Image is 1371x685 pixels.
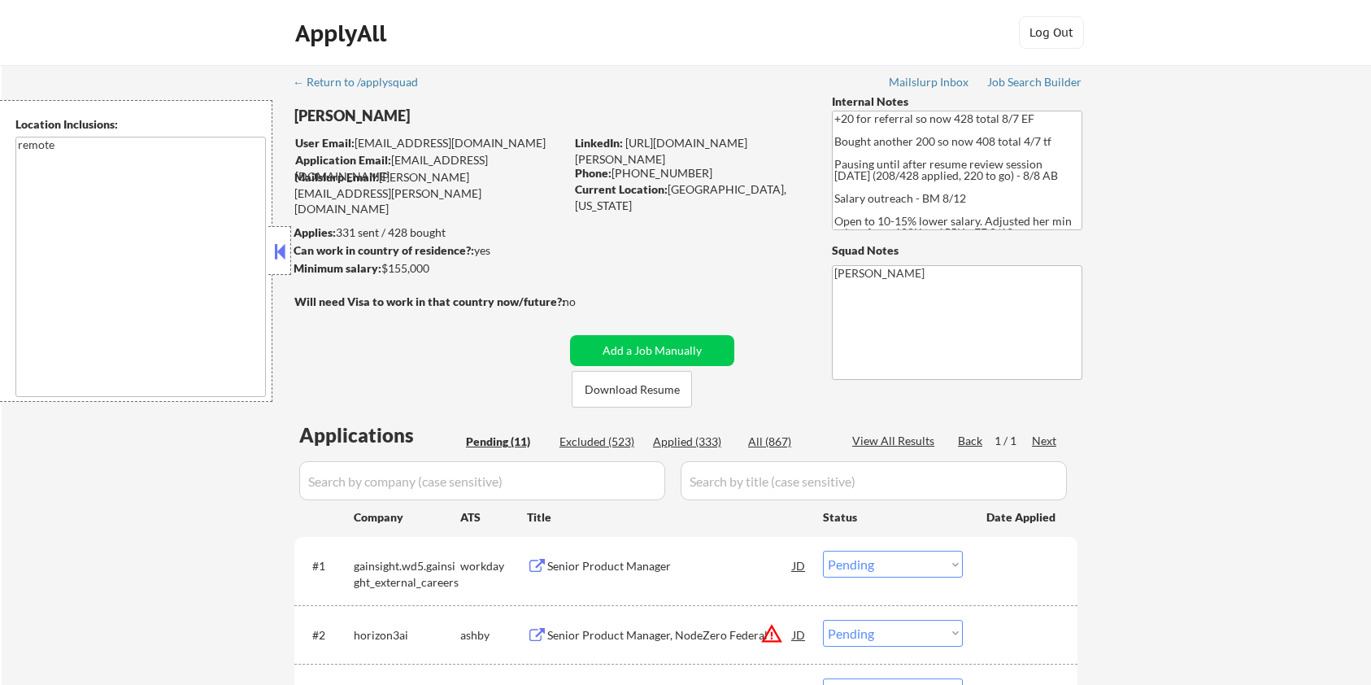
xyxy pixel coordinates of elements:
div: horizon3ai [354,627,460,644]
div: [PERSON_NAME] [294,106,629,126]
div: #1 [312,558,341,574]
input: Search by company (case sensitive) [299,461,665,500]
div: no [563,294,609,310]
strong: Phone: [575,166,612,180]
div: Excluded (523) [559,434,641,450]
div: Applied (333) [653,434,734,450]
div: yes [294,242,559,259]
div: View All Results [852,433,939,449]
div: workday [460,558,527,574]
a: ← Return to /applysquad [293,76,433,92]
div: Next [1032,433,1058,449]
div: ATS [460,509,527,526]
a: Job Search Builder [987,76,1082,92]
div: Mailslurp Inbox [889,76,970,88]
div: ashby [460,627,527,644]
div: 331 sent / 428 bought [294,225,564,241]
strong: LinkedIn: [575,136,623,150]
strong: Can work in country of residence?: [294,243,474,257]
div: All (867) [748,434,829,450]
strong: Will need Visa to work in that country now/future?: [294,295,565,308]
a: Mailslurp Inbox [889,76,970,92]
div: JD [791,551,807,580]
div: 1 / 1 [995,433,1032,449]
div: Status [823,502,963,531]
input: Search by title (case sensitive) [681,461,1067,500]
div: Pending (11) [466,434,547,450]
div: Location Inclusions: [15,116,266,133]
div: Back [958,433,984,449]
strong: Applies: [294,225,336,239]
div: [PERSON_NAME][EMAIL_ADDRESS][PERSON_NAME][DOMAIN_NAME] [294,169,564,217]
div: [GEOGRAPHIC_DATA], [US_STATE] [575,181,805,213]
button: Log Out [1019,16,1084,49]
div: Company [354,509,460,526]
div: gainsight.wd5.gainsight_external_careers [354,558,460,590]
div: Senior Product Manager, NodeZero Federal [547,627,793,644]
strong: Minimum salary: [294,261,381,275]
div: ApplyAll [295,20,391,47]
strong: Current Location: [575,182,668,196]
div: Job Search Builder [987,76,1082,88]
a: [URL][DOMAIN_NAME][PERSON_NAME] [575,136,747,166]
div: JD [791,620,807,649]
div: #2 [312,627,341,644]
strong: User Email: [295,136,355,150]
div: Title [527,509,807,526]
strong: Mailslurp Email: [294,170,379,184]
div: Internal Notes [832,94,1082,110]
button: Download Resume [572,371,692,408]
button: warning_amber [760,622,783,645]
div: ← Return to /applysquad [293,76,433,88]
div: Squad Notes [832,242,1082,259]
button: Add a Job Manually [570,335,734,366]
div: $155,000 [294,260,564,277]
div: Applications [299,425,460,445]
div: [EMAIL_ADDRESS][DOMAIN_NAME] [295,135,564,151]
div: [EMAIL_ADDRESS][DOMAIN_NAME] [295,152,564,184]
strong: Application Email: [295,153,391,167]
div: Senior Product Manager [547,558,793,574]
div: Date Applied [986,509,1058,526]
div: [PHONE_NUMBER] [575,165,805,181]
